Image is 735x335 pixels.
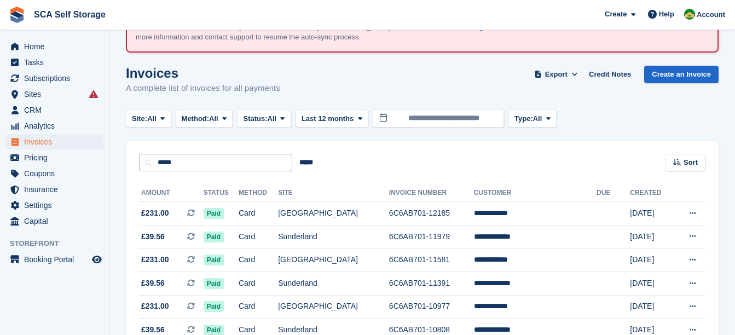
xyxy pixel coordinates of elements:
span: Sites [24,86,90,102]
span: Invoices [24,134,90,149]
td: [DATE] [630,202,673,226]
td: [DATE] [630,295,673,319]
td: 6C6AB701-12185 [389,202,474,226]
span: All [533,113,542,124]
span: CRM [24,102,90,118]
span: Paid [204,255,224,265]
span: Insurance [24,182,90,197]
a: menu [5,134,103,149]
td: Card [239,249,278,272]
button: Export [532,66,580,84]
span: Site: [132,113,147,124]
td: 6C6AB701-11979 [389,225,474,249]
td: Card [239,295,278,319]
span: Settings [24,198,90,213]
button: Site: All [126,109,171,128]
th: Due [597,184,630,202]
th: Invoice Number [389,184,474,202]
button: Type: All [508,109,557,128]
td: 6C6AB701-11391 [389,272,474,295]
span: Type: [514,113,533,124]
a: menu [5,166,103,181]
a: menu [5,102,103,118]
span: £231.00 [141,301,169,312]
a: menu [5,55,103,70]
td: [GEOGRAPHIC_DATA] [278,249,389,272]
span: Storefront [10,238,109,249]
span: £39.56 [141,278,165,289]
p: A complete list of invoices for all payments [126,82,280,95]
a: knowledge base [450,22,505,31]
button: Status: All [237,109,291,128]
a: menu [5,86,103,102]
span: Paid [204,301,224,312]
a: menu [5,150,103,165]
th: Amount [139,184,204,202]
td: [DATE] [630,249,673,272]
td: [GEOGRAPHIC_DATA] [278,202,389,226]
td: Sunderland [278,272,389,295]
span: Coupons [24,166,90,181]
span: Export [545,69,568,80]
td: Card [239,202,278,226]
a: menu [5,182,103,197]
span: £231.00 [141,254,169,265]
span: Help [659,9,674,20]
span: Last 12 months [302,113,354,124]
a: menu [5,252,103,267]
span: Create [605,9,627,20]
th: Method [239,184,278,202]
a: menu [5,198,103,213]
span: Sort [684,157,698,168]
span: Booking Portal [24,252,90,267]
th: Status [204,184,239,202]
span: Analytics [24,118,90,134]
a: Preview store [90,253,103,266]
span: Paid [204,278,224,289]
span: Home [24,39,90,54]
img: stora-icon-8386f47178a22dfd0bd8f6a31ec36ba5ce8667c1dd55bd0f319d3a0aa187defe.svg [9,7,25,23]
td: [DATE] [630,272,673,295]
a: menu [5,213,103,229]
a: Create an Invoice [644,66,719,84]
span: Tasks [24,55,90,70]
a: SCA Self Storage [30,5,110,24]
th: Customer [474,184,597,202]
span: Paid [204,232,224,242]
span: Status: [243,113,267,124]
td: Sunderland [278,225,389,249]
a: menu [5,71,103,86]
i: Smart entry sync failures have occurred [89,90,98,99]
span: Paid [204,208,224,219]
button: Method: All [176,109,233,128]
span: All [268,113,277,124]
td: Card [239,225,278,249]
th: Created [630,184,673,202]
td: [DATE] [630,225,673,249]
th: Site [278,184,389,202]
span: Capital [24,213,90,229]
h1: Invoices [126,66,280,80]
span: All [209,113,218,124]
span: £231.00 [141,207,169,219]
span: Pricing [24,150,90,165]
span: Method: [182,113,210,124]
button: Last 12 months [296,109,368,128]
a: Credit Notes [584,66,635,84]
a: menu [5,118,103,134]
span: £39.56 [141,231,165,242]
span: All [147,113,157,124]
td: Card [239,272,278,295]
td: [GEOGRAPHIC_DATA] [278,295,389,319]
span: Subscriptions [24,71,90,86]
td: 6C6AB701-10977 [389,295,474,319]
span: Account [697,9,725,20]
td: 6C6AB701-11581 [389,249,474,272]
a: menu [5,39,103,54]
p: An error occurred with the auto-sync process for the site: [GEOGRAPHIC_DATA]. Please review the f... [136,21,519,43]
